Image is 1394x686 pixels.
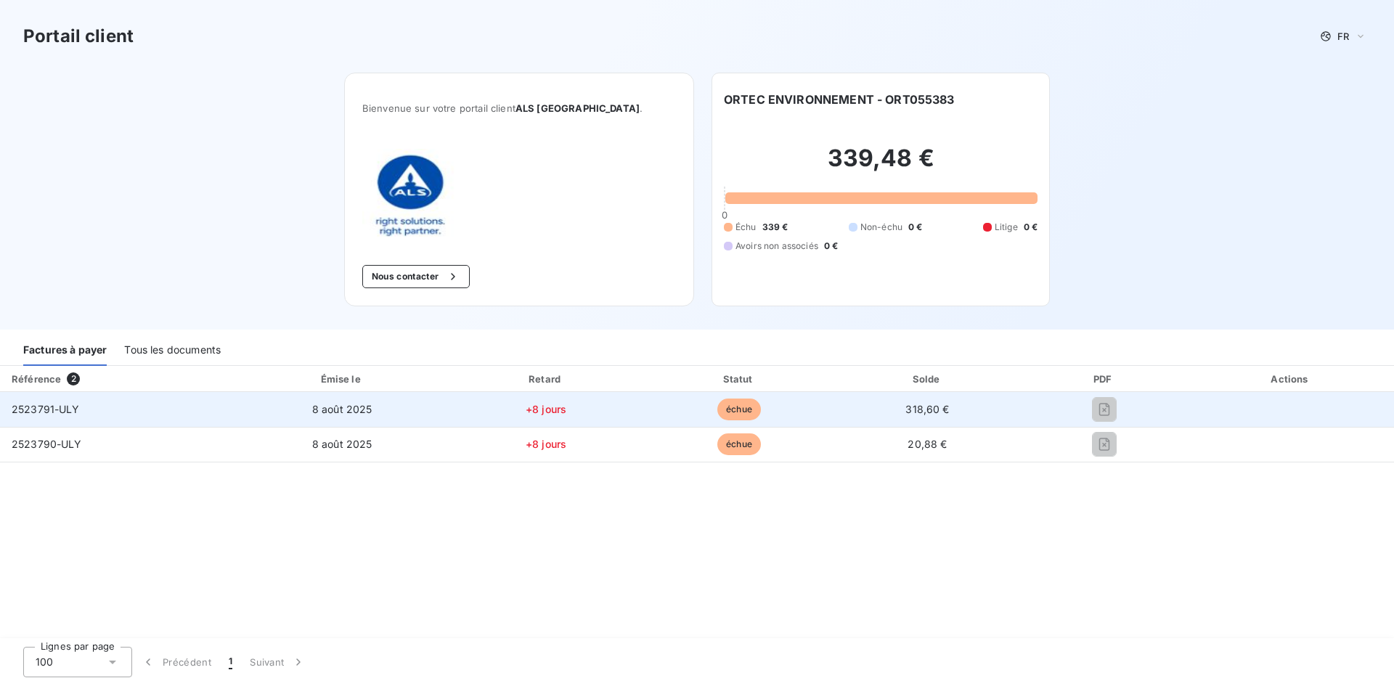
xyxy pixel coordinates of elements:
[526,403,566,415] span: +8 jours
[1337,30,1349,42] span: FR
[526,438,566,450] span: +8 jours
[735,240,818,253] span: Avoirs non associés
[36,655,53,669] span: 100
[124,335,221,366] div: Tous les documents
[12,373,61,385] div: Référence
[724,91,955,108] h6: ORTEC ENVIRONNEMENT - ORT055383
[220,647,241,677] button: 1
[1024,221,1038,234] span: 0 €
[724,144,1038,187] h2: 339,48 €
[908,221,922,234] span: 0 €
[12,438,82,450] span: 2523790-ULY
[908,438,947,450] span: 20,88 €
[239,372,446,386] div: Émise le
[722,209,727,221] span: 0
[23,23,134,49] h3: Portail client
[995,221,1018,234] span: Litige
[717,433,761,455] span: échue
[229,655,232,669] span: 1
[67,372,80,385] span: 2
[860,221,902,234] span: Non-échu
[452,372,641,386] div: Retard
[132,647,220,677] button: Précédent
[12,403,80,415] span: 2523791-ULY
[362,102,676,114] span: Bienvenue sur votre portail client .
[837,372,1017,386] div: Solde
[1024,372,1185,386] div: PDF
[735,221,757,234] span: Échu
[23,335,107,366] div: Factures à payer
[241,647,314,677] button: Suivant
[824,240,838,253] span: 0 €
[762,221,788,234] span: 339 €
[647,372,832,386] div: Statut
[312,438,372,450] span: 8 août 2025
[717,399,761,420] span: échue
[1191,372,1391,386] div: Actions
[515,102,640,114] span: ALS [GEOGRAPHIC_DATA]
[905,403,949,415] span: 318,60 €
[312,403,372,415] span: 8 août 2025
[362,149,455,242] img: Company logo
[362,265,470,288] button: Nous contacter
